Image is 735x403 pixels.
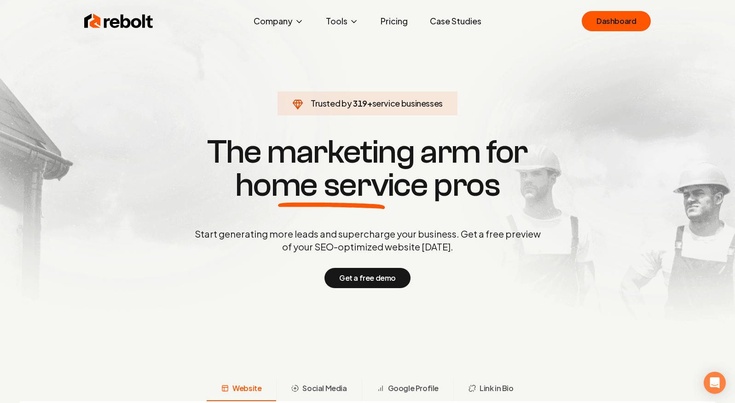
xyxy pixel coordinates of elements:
span: home service [235,169,428,202]
p: Start generating more leads and supercharge your business. Get a free preview of your SEO-optimiz... [193,227,543,253]
a: Pricing [373,12,415,30]
button: Website [207,377,276,401]
button: Company [246,12,311,30]
button: Get a free demo [324,268,411,288]
a: Case Studies [422,12,489,30]
span: 319 [353,97,367,110]
span: + [367,98,372,108]
button: Tools [318,12,366,30]
span: Trusted by [311,98,352,108]
span: Website [232,383,261,394]
button: Social Media [276,377,361,401]
span: Google Profile [388,383,439,394]
span: Link in Bio [480,383,514,394]
button: Link in Bio [453,377,528,401]
div: Open Intercom Messenger [704,372,726,394]
span: service businesses [372,98,443,108]
img: Rebolt Logo [84,12,153,30]
h1: The marketing arm for pros [147,136,589,202]
button: Google Profile [362,377,453,401]
a: Dashboard [582,11,651,31]
span: Social Media [302,383,347,394]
